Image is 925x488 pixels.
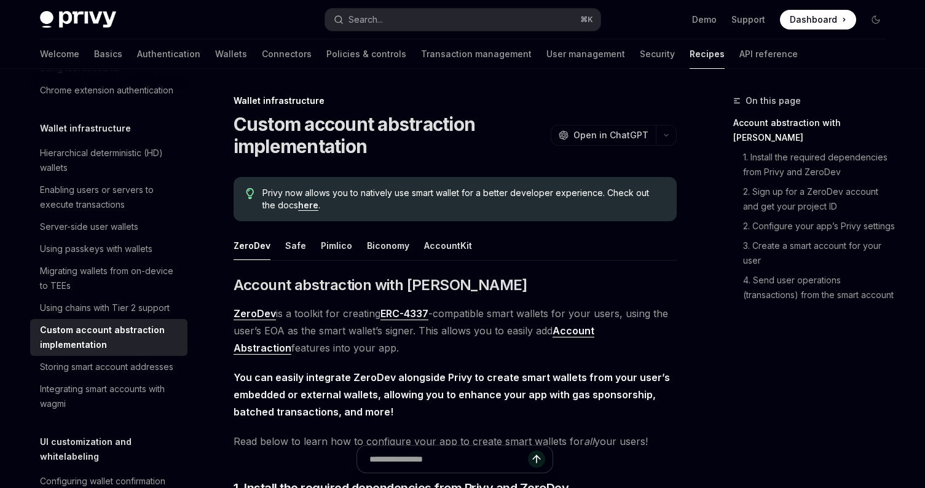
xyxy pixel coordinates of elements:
a: 2. Configure your app’s Privy settings [733,216,895,236]
h5: Wallet infrastructure [40,121,131,136]
span: Account abstraction with [PERSON_NAME] [234,275,527,295]
a: Demo [692,14,717,26]
a: Welcome [40,39,79,69]
a: Support [731,14,765,26]
a: Connectors [262,39,312,69]
a: Security [640,39,675,69]
button: AccountKit [424,231,472,260]
div: Search... [348,12,383,27]
span: Privy now allows you to natively use smart wallet for a better developer experience. Check out th... [262,187,664,211]
button: Pimlico [321,231,352,260]
div: Hierarchical deterministic (HD) wallets [40,146,180,175]
a: Authentication [137,39,200,69]
div: Using chains with Tier 2 support [40,301,170,315]
a: Policies & controls [326,39,406,69]
span: is a toolkit for creating -compatible smart wallets for your users, using the user’s EOA as the s... [234,305,677,356]
a: Recipes [690,39,725,69]
div: Server-side user wallets [40,219,138,234]
button: Send message [528,451,545,468]
em: all [584,435,594,447]
div: Enabling users or servers to execute transactions [40,183,180,212]
a: ZeroDev [234,307,276,320]
a: 3. Create a smart account for your user [733,236,895,270]
div: Wallet infrastructure [234,95,677,107]
a: Transaction management [421,39,532,69]
input: Ask a question... [369,446,528,473]
span: Read below to learn how to configure your app to create smart wallets for your users! [234,433,677,450]
div: Integrating smart accounts with wagmi [40,382,180,411]
div: Migrating wallets from on-device to TEEs [40,264,180,293]
a: Integrating smart accounts with wagmi [30,378,187,415]
a: Dashboard [780,10,856,30]
a: Basics [94,39,122,69]
button: Biconomy [367,231,409,260]
a: Hierarchical deterministic (HD) wallets [30,142,187,179]
a: Migrating wallets from on-device to TEEs [30,260,187,297]
svg: Tip [246,188,254,199]
a: Using chains with Tier 2 support [30,297,187,319]
button: Search...⌘K [325,9,600,31]
a: User management [546,39,625,69]
h1: Custom account abstraction implementation [234,113,546,157]
a: ERC-4337 [380,307,428,320]
div: Using passkeys with wallets [40,242,152,256]
a: API reference [739,39,798,69]
span: On this page [746,93,801,108]
a: Using passkeys with wallets [30,238,187,260]
a: Wallets [215,39,247,69]
a: 4. Send user operations (transactions) from the smart account [733,270,895,305]
a: Storing smart account addresses [30,356,187,378]
button: ZeroDev [234,231,270,260]
span: Open in ChatGPT [573,129,648,141]
a: here [298,200,318,211]
button: Toggle dark mode [866,10,886,30]
strong: You can easily integrate ZeroDev alongside Privy to create smart wallets from your user’s embedde... [234,371,670,418]
img: dark logo [40,11,116,28]
span: Dashboard [790,14,837,26]
a: 1. Install the required dependencies from Privy and ZeroDev [733,148,895,182]
a: Server-side user wallets [30,216,187,238]
a: Chrome extension authentication [30,79,187,101]
a: 2. Sign up for a ZeroDev account and get your project ID [733,182,895,216]
button: Open in ChatGPT [551,125,656,146]
div: Custom account abstraction implementation [40,323,180,352]
span: ⌘ K [580,15,593,25]
a: Account abstraction with [PERSON_NAME] [733,113,895,148]
a: Custom account abstraction implementation [30,319,187,356]
a: Enabling users or servers to execute transactions [30,179,187,216]
div: Chrome extension authentication [40,83,173,98]
h5: UI customization and whitelabeling [40,435,187,464]
button: Safe [285,231,306,260]
div: Storing smart account addresses [40,360,173,374]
